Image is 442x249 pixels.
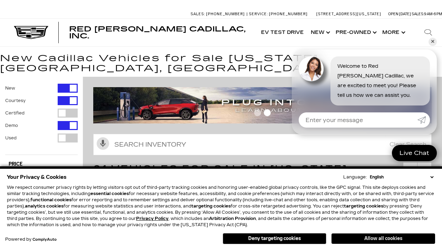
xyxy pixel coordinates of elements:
[93,163,381,189] span: 91 Vehicles for Sale in [US_STATE][GEOGRAPHIC_DATA], [GEOGRAPHIC_DATA]
[269,12,308,16] span: [PHONE_NUMBER]
[396,149,433,157] span: Live Chat
[7,172,67,182] span: Your Privacy & Cookies
[258,19,307,46] a: EV Test Drive
[330,56,430,105] div: Welcome to Red [PERSON_NAME] Cadillac, we are excited to meet you! Please tell us how we can assi...
[379,19,407,46] button: More
[93,87,432,123] img: ev-blog-post-banners4
[254,109,261,116] span: Go to slide 1
[97,137,109,150] svg: Click to toggle on voice search
[206,12,245,16] span: [PHONE_NUMBER]
[14,26,48,39] img: Cadillac Dark Logo with Cadillac White Text
[307,19,332,46] a: New
[264,109,271,116] span: Go to slide 2
[9,161,74,167] h5: Price
[5,84,78,155] div: Filter by Vehicle Type
[5,135,17,141] label: Used
[424,12,442,16] span: 9 AM-6 PM
[191,204,231,209] strong: targeting cookies
[5,237,57,242] div: Powered by
[388,12,411,16] span: Open [DATE]
[223,233,326,244] button: Deny targeting cookies
[93,134,432,155] input: Search Inventory
[299,112,417,128] input: Enter your message
[30,197,71,202] strong: functional cookies
[69,25,246,40] span: Red [PERSON_NAME] Cadillac, Inc.
[417,112,430,128] a: Submit
[5,97,26,104] label: Courtesy
[191,12,247,16] a: Sales: [PHONE_NUMBER]
[209,216,256,221] strong: Arbitration Provision
[32,238,57,242] a: ComplyAuto
[343,175,367,179] div: Language:
[25,204,64,209] strong: analytics cookies
[5,122,18,129] label: Demo
[247,12,309,16] a: Service: [PHONE_NUMBER]
[136,216,169,221] a: Privacy Policy
[316,12,381,16] a: [STREET_ADDRESS][US_STATE]
[5,110,25,117] label: Certified
[332,19,379,46] a: Pre-Owned
[249,12,268,16] span: Service:
[90,191,129,196] strong: essential cookies
[344,204,383,209] strong: targeting cookies
[412,12,424,16] span: Sales:
[191,12,205,16] span: Sales:
[5,85,15,92] label: New
[69,26,251,39] a: Red [PERSON_NAME] Cadillac, Inc.
[299,56,324,81] img: Agent profile photo
[392,145,437,161] a: Live Chat
[331,233,435,244] button: Allow all cookies
[7,184,435,228] p: We respect consumer privacy rights by letting visitors opt out of third-party tracking cookies an...
[368,174,435,180] select: Language Select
